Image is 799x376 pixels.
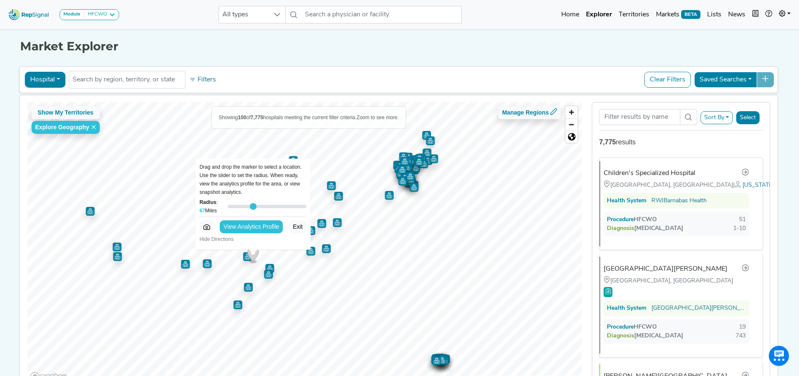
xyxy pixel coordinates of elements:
div: Map marker [434,354,443,363]
span: Showing of hospitals meeting the current filter criteria. [219,115,357,120]
span: Procedure [615,217,634,223]
div: Map marker [403,153,412,162]
div: Map marker [440,356,448,365]
div: Map marker [432,354,440,363]
div: Map marker [264,270,273,279]
button: Get snapshot analytics for this geography [199,220,213,233]
div: [GEOGRAPHIC_DATA], [GEOGRAPHIC_DATA] [604,180,749,190]
div: Map marker [334,192,343,201]
a: Explorer [583,6,615,23]
div: Map marker [385,191,393,200]
div: Map marker [401,173,409,182]
div: Map marker [399,152,408,161]
button: Filters [187,73,218,87]
button: Intel Book [749,6,762,23]
button: Select [736,111,760,124]
div: Health System [607,304,646,313]
div: Map marker [322,244,331,253]
a: Home [558,6,583,23]
div: Map marker [112,241,122,251]
label: : Miles [199,198,224,215]
input: Search a physician or facility [302,6,462,23]
a: Go to hospital profile [742,264,749,274]
div: Map marker [397,167,406,176]
div: Map marker [405,179,414,188]
div: Map marker [403,165,412,174]
div: Map marker [397,171,406,180]
span: Hide Directions [199,236,233,242]
div: HFCWO [607,323,657,332]
div: Map marker [86,207,94,216]
button: Saved Searches [694,72,757,88]
strong: 7,775 [599,138,616,146]
div: Map marker [243,252,252,261]
span: Reset zoom [565,131,578,143]
div: Map marker [422,149,431,157]
a: Go to hospital profile [742,168,749,179]
div: Map marker [306,226,315,235]
span: Diagnosis [615,225,634,232]
div: Map marker [406,175,415,184]
div: 743 [736,332,746,340]
div: Map marker [402,163,411,172]
div: Map marker [396,162,405,170]
div: Map marker [398,165,406,174]
div: Map marker [406,172,414,180]
a: Territories [615,6,653,23]
span: Zoom out [565,119,578,131]
div: Map marker [403,170,412,178]
button: Manage Regions [498,106,561,119]
span: BETA [681,10,700,18]
div: Map marker [438,354,447,363]
div: Map marker [403,157,412,165]
div: Map marker [317,219,326,228]
button: View Analytics Profile [220,220,283,233]
div: Map marker [433,356,442,365]
div: Map marker [247,247,258,264]
div: Map marker [411,164,420,172]
div: [GEOGRAPHIC_DATA][PERSON_NAME] [604,264,727,274]
div: Map marker [423,156,432,165]
button: Zoom in [565,106,578,118]
div: Map marker [113,252,122,261]
button: Sort By [700,111,733,124]
div: Map marker [429,154,438,163]
div: [GEOGRAPHIC_DATA], [GEOGRAPHIC_DATA] [604,276,749,285]
strong: Module [63,12,81,17]
div: Map marker [181,260,190,269]
a: RWJBarnabas Health [651,196,707,205]
div: Map marker [244,283,252,292]
button: Explore Geography [31,121,100,134]
div: 19 [739,323,746,332]
div: Map marker [265,264,274,273]
span: Zoom to see more. [357,115,399,120]
div: [MEDICAL_DATA] [607,332,683,340]
div: Children's Specialized Hospital [604,168,695,178]
h1: Market Explorer [20,39,779,54]
div: Map marker [437,356,446,365]
div: Map marker [406,157,414,165]
div: Map marker [396,169,405,178]
div: Map marker [405,171,414,180]
div: Map marker [289,156,297,165]
div: Map marker [437,356,445,365]
button: Zoom out [565,118,578,131]
div: 1-10 [733,224,746,233]
div: Map marker [435,354,444,363]
div: Map marker [426,136,435,145]
div: Map marker [415,154,424,163]
button: Exit [289,220,306,233]
div: Map marker [333,218,341,227]
strong: 67 [199,208,205,214]
button: Reset bearing to north [565,131,578,143]
div: Map marker [419,159,428,168]
button: Show My Territories [31,106,100,119]
div: Map marker [393,161,402,170]
input: Search by region, territory, or state [73,75,182,85]
div: Map marker [327,181,336,190]
div: Map marker [400,157,409,166]
div: Map marker [432,356,441,365]
div: Map marker [435,356,443,365]
div: Map marker [411,160,420,169]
